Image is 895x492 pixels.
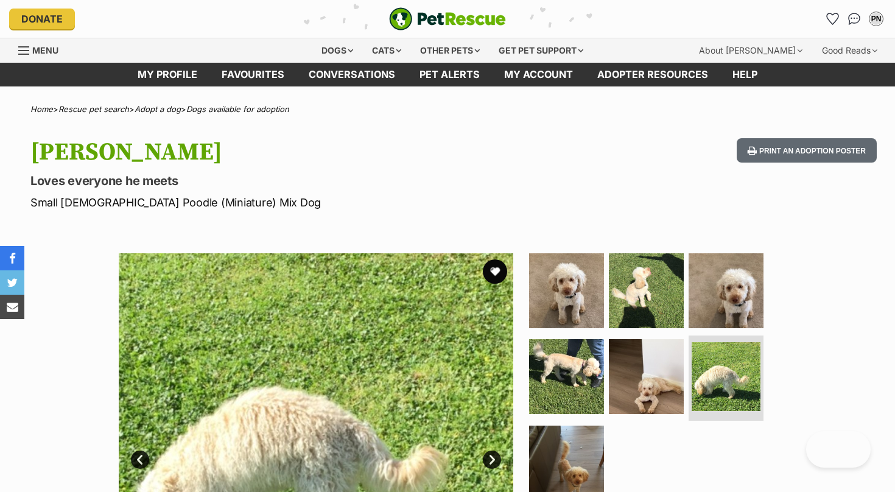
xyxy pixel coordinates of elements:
[389,7,506,30] img: logo-e224e6f780fb5917bec1dbf3a21bbac754714ae5b6737aabdf751b685950b380.svg
[720,63,770,86] a: Help
[737,138,877,163] button: Print an adoption poster
[32,45,58,55] span: Menu
[125,63,209,86] a: My profile
[363,38,410,63] div: Cats
[412,38,488,63] div: Other pets
[609,253,684,328] img: Photo of Georgie
[30,138,546,166] h1: [PERSON_NAME]
[483,451,501,469] a: Next
[690,38,811,63] div: About [PERSON_NAME]
[813,38,886,63] div: Good Reads
[30,172,546,189] p: Loves everyone he meets
[58,104,129,114] a: Rescue pet search
[209,63,297,86] a: Favourites
[844,9,864,29] a: Conversations
[823,9,842,29] a: Favourites
[823,9,886,29] ul: Account quick links
[848,13,861,25] img: chat-41dd97257d64d25036548639549fe6c8038ab92f7586957e7f3b1b290dea8141.svg
[692,342,760,411] img: Photo of Georgie
[689,253,763,328] img: Photo of Georgie
[389,7,506,30] a: PetRescue
[313,38,362,63] div: Dogs
[131,451,149,469] a: Prev
[407,63,492,86] a: Pet alerts
[529,339,604,414] img: Photo of Georgie
[30,194,546,211] p: Small [DEMOGRAPHIC_DATA] Poodle (Miniature) Mix Dog
[9,9,75,29] a: Donate
[609,339,684,414] img: Photo of Georgie
[866,9,886,29] button: My account
[18,38,67,60] a: Menu
[529,253,604,328] img: Photo of Georgie
[806,431,871,468] iframe: Help Scout Beacon - Open
[186,104,289,114] a: Dogs available for adoption
[30,104,53,114] a: Home
[135,104,181,114] a: Adopt a dog
[483,259,507,284] button: favourite
[490,38,592,63] div: Get pet support
[297,63,407,86] a: conversations
[585,63,720,86] a: Adopter resources
[492,63,585,86] a: My account
[870,13,882,25] div: PN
